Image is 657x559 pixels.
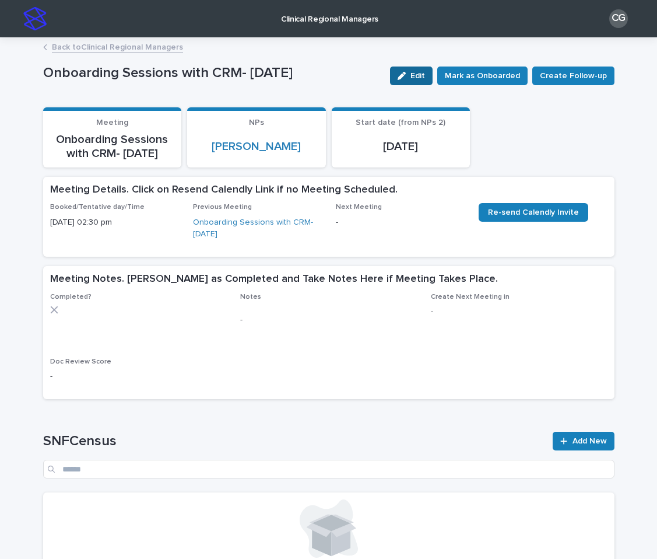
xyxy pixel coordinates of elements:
span: Start date (from NPs 2) [356,118,445,127]
p: - [240,314,417,326]
p: - [431,306,607,318]
span: Mark as Onboarded [445,70,520,82]
p: - [50,371,227,383]
a: Back toClinical Regional Managers [52,40,183,53]
p: [DATE] 02:30 pm [50,216,179,229]
span: Doc Review Score [50,358,111,365]
p: Onboarding Sessions with CRM- [DATE] [43,65,381,82]
span: Edit [410,72,425,80]
button: Mark as Onboarded [437,67,528,85]
span: Previous Meeting [193,204,252,211]
img: stacker-logo-s-only.png [23,7,47,30]
p: - [336,216,465,229]
span: Booked/Tentative day/Time [50,204,145,211]
h2: Meeting Notes. [PERSON_NAME] as Completed and Take Notes Here if Meeting Takes Place. [50,273,498,286]
a: [PERSON_NAME] [212,139,301,153]
a: Onboarding Sessions with CRM- [DATE] [193,216,322,241]
span: Notes [240,294,261,301]
button: Edit [390,67,433,85]
span: Meeting [96,118,128,127]
div: CG [609,9,628,28]
input: Search [43,460,614,478]
p: Onboarding Sessions with CRM- [DATE] [50,132,175,160]
span: NPs [249,118,264,127]
span: Re-send Calendly Invite [488,208,579,216]
span: Create Next Meeting in [431,294,510,301]
h2: Meeting Details. Click on Resend Calendly Link if no Meeting Scheduled. [50,184,398,197]
span: Create Follow-up [540,70,607,82]
span: Next Meeting [336,204,382,211]
span: Add New [572,437,607,445]
a: Re-send Calendly Invite [479,203,588,222]
h1: SNFCensus [43,433,546,450]
a: Add New [553,432,614,450]
button: Create Follow-up [532,67,614,85]
span: Completed? [50,294,92,301]
p: [DATE] [339,139,463,153]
